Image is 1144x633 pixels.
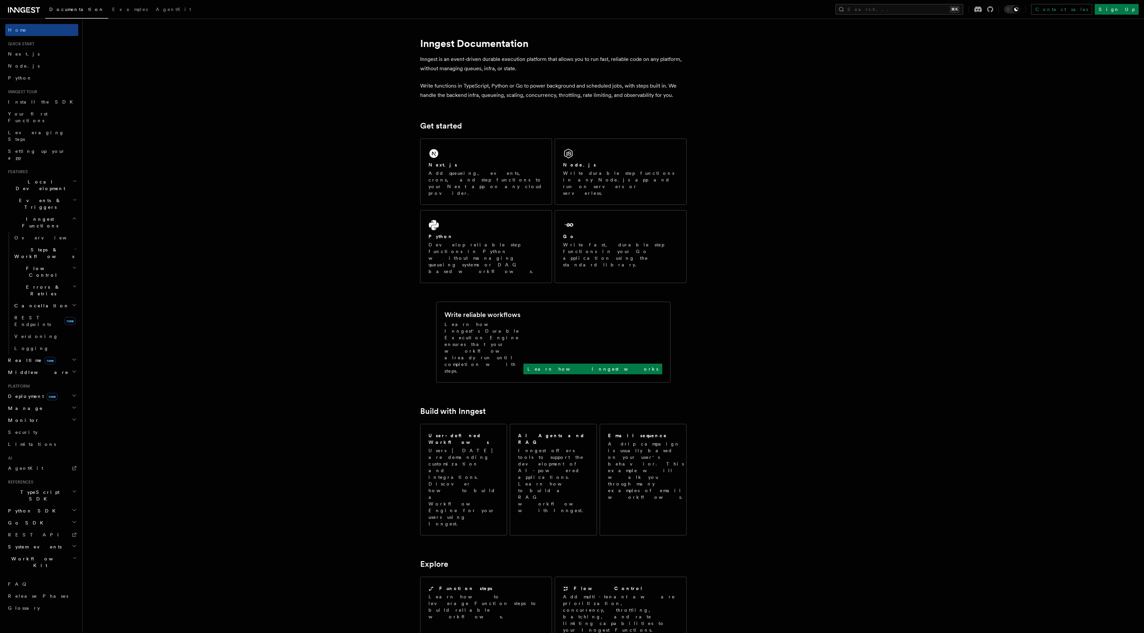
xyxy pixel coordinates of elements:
span: AI [5,456,12,461]
button: Middleware [5,366,78,378]
button: TypeScript SDK [5,486,78,505]
h2: Next.js [429,161,457,168]
a: Versioning [12,330,78,342]
span: Steps & Workflows [12,246,74,260]
span: REST API [8,532,65,537]
p: Inngest offers tools to support the development of AI-powered applications. Learn how to build a ... [518,447,589,514]
button: Steps & Workflows [12,244,78,262]
a: Learn how Inngest works [523,364,662,374]
span: Monitor [5,417,39,424]
span: TypeScript SDK [5,489,72,502]
p: Inngest is an event-driven durable execution platform that allows you to run fast, reliable code ... [420,55,687,73]
button: Cancellation [12,300,78,312]
a: Security [5,426,78,438]
span: Documentation [49,7,104,12]
span: Python [8,75,32,81]
span: Go SDK [5,519,47,526]
span: Examples [112,7,148,12]
h2: Write reliable workflows [444,310,520,319]
a: Next.js [5,48,78,60]
span: FAQ [8,581,30,587]
p: Write functions in TypeScript, Python or Go to power background and scheduled jobs, with steps bu... [420,81,687,100]
span: new [45,357,56,364]
p: Users [DATE] are demanding customization and integrations. Discover how to build a Workflow Engin... [429,447,499,527]
a: FAQ [5,578,78,590]
span: Setting up your app [8,149,65,160]
a: Node.jsWrite durable step functions in any Node.js app and run on servers or serverless. [555,139,687,205]
span: Python SDK [5,507,60,514]
span: Overview [14,235,83,240]
span: Leveraging Steps [8,130,64,142]
h2: Go [563,233,575,240]
span: Glossary [8,605,40,611]
a: Email sequenceA drip campaign is usually based on your user's behavior. This example will walk yo... [600,424,687,535]
span: References [5,479,33,485]
button: Monitor [5,414,78,426]
span: Features [5,169,28,174]
button: Manage [5,402,78,414]
h1: Inngest Documentation [420,37,687,49]
a: Release Phases [5,590,78,602]
a: AgentKit [5,462,78,474]
span: Middleware [5,369,69,376]
a: Node.js [5,60,78,72]
span: Manage [5,405,43,412]
span: Node.js [8,63,40,69]
p: A drip campaign is usually based on your user's behavior. This example will walk you through many... [608,441,687,500]
a: Python [5,72,78,84]
a: AI Agents and RAGInngest offers tools to support the development of AI-powered applications. Lear... [510,424,597,535]
h2: Node.js [563,161,596,168]
button: Flow Control [12,262,78,281]
span: Flow Control [12,265,72,278]
h2: Email sequence [608,432,667,439]
a: Sign Up [1095,4,1139,15]
span: Limitations [8,442,56,447]
span: new [47,393,58,400]
span: System events [5,543,62,550]
button: Errors & Retries [12,281,78,300]
a: REST Endpointsnew [12,312,78,330]
a: User-defined WorkflowsUsers [DATE] are demanding customization and integrations. Discover how to ... [420,424,507,535]
a: REST API [5,529,78,541]
div: Inngest Functions [5,232,78,354]
button: Search...⌘K [835,4,963,15]
a: Glossary [5,602,78,614]
span: Workflow Kit [5,555,73,569]
span: REST Endpoints [14,315,51,327]
span: Local Development [5,178,73,192]
p: Develop reliable step functions in Python without managing queueing systems or DAG based workflows. [429,241,544,275]
a: Get started [420,121,462,131]
h2: User-defined Workflows [429,432,499,446]
button: Inngest Functions [5,213,78,232]
span: Logging [14,346,49,351]
span: Security [8,430,38,435]
a: Setting up your app [5,145,78,164]
p: Learn how to leverage Function steps to build reliable workflows. [429,593,544,620]
a: GoWrite fast, durable step functions in your Go application using the standard library. [555,210,687,283]
a: Home [5,24,78,36]
a: Overview [12,232,78,244]
button: Toggle dark mode [1004,5,1020,13]
button: Go SDK [5,517,78,529]
a: Explore [420,559,448,569]
a: Limitations [5,438,78,450]
span: Realtime [5,357,56,364]
button: Deploymentnew [5,390,78,402]
p: Write durable step functions in any Node.js app and run on servers or serverless. [563,170,678,196]
span: Platform [5,384,30,389]
a: Contact sales [1031,4,1092,15]
h2: Function steps [439,585,492,592]
a: Leveraging Steps [5,127,78,145]
span: Quick start [5,41,34,47]
a: Documentation [45,2,108,19]
span: Release Phases [8,593,68,599]
p: Learn how Inngest's Durable Execution Engine ensures that your workflow already run until complet... [444,321,523,374]
span: Next.js [8,51,40,57]
p: Learn how Inngest works [527,366,658,372]
h2: Flow Control [574,585,643,592]
button: Events & Triggers [5,194,78,213]
a: Next.jsAdd queueing, events, crons, and step functions to your Next app on any cloud provider. [420,139,552,205]
a: Your first Functions [5,108,78,127]
span: Your first Functions [8,111,48,123]
span: new [65,317,76,325]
